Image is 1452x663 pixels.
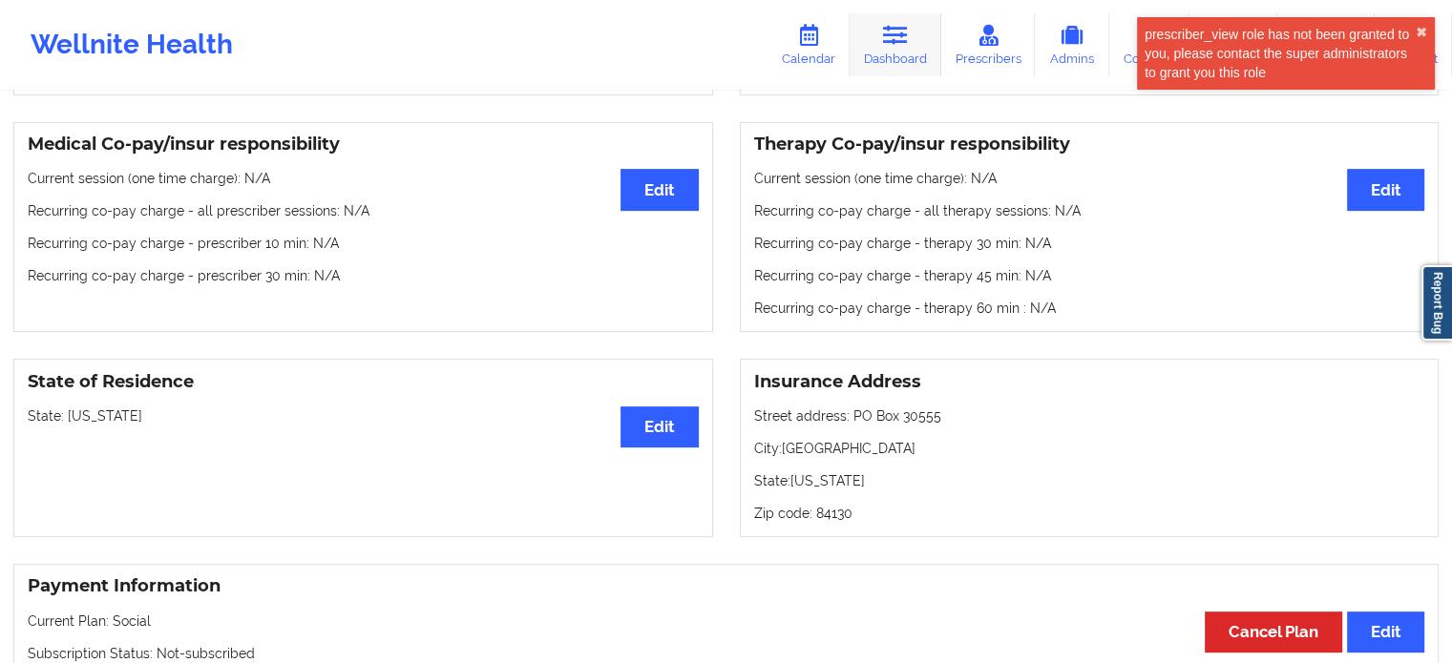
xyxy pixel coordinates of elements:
button: Edit [1347,611,1424,653]
p: Current session (one time charge): N/A [754,169,1425,188]
p: Subscription Status: Not-subscribed [28,644,1424,663]
h3: Insurance Address [754,371,1425,393]
p: Current session (one time charge): N/A [28,169,699,188]
a: Prescribers [941,13,1036,76]
a: Report Bug [1421,265,1452,341]
a: Admins [1035,13,1109,76]
h3: Payment Information [28,575,1424,597]
a: Calendar [768,13,850,76]
p: Recurring co-pay charge - therapy 60 min : N/A [754,299,1425,318]
p: Street address: PO Box 30555 [754,406,1425,425]
button: Edit [1347,169,1424,210]
p: Recurring co-pay charge - therapy 45 min : N/A [754,266,1425,285]
p: Recurring co-pay charge - prescriber 10 min : N/A [28,234,699,253]
p: Zip code: 84130 [754,504,1425,523]
button: close [1416,25,1427,40]
h3: Medical Co-pay/insur responsibility [28,134,699,155]
h3: State of Residence [28,371,699,393]
div: prescriber_view role has not been granted to you, please contact the super administrators to gran... [1145,25,1416,82]
p: City: [GEOGRAPHIC_DATA] [754,439,1425,458]
p: Recurring co-pay charge - all therapy sessions : N/A [754,201,1425,220]
p: Recurring co-pay charge - therapy 30 min : N/A [754,234,1425,253]
button: Edit [621,169,698,210]
p: State: [US_STATE] [754,471,1425,490]
p: State: [US_STATE] [28,406,699,425]
a: Coaches [1109,13,1189,76]
a: Dashboard [850,13,941,76]
h3: Therapy Co-pay/insur responsibility [754,134,1425,155]
p: Current Plan: Social [28,611,1424,631]
p: Recurring co-pay charge - all prescriber sessions : N/A [28,201,699,220]
button: Cancel Plan [1205,611,1342,653]
p: Recurring co-pay charge - prescriber 30 min : N/A [28,266,699,285]
button: Edit [621,406,698,447]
